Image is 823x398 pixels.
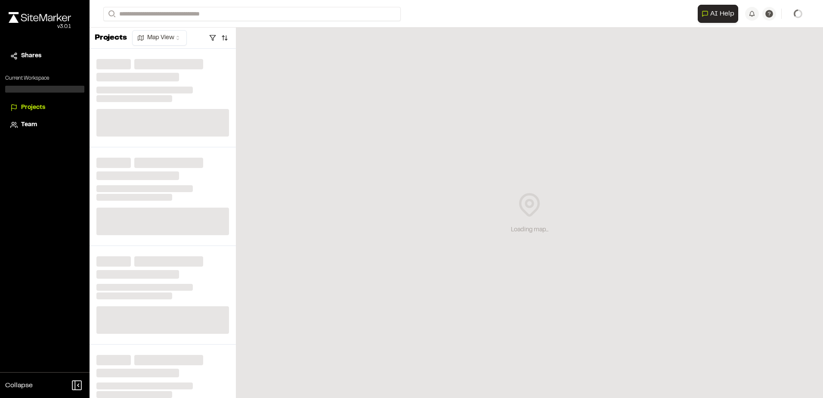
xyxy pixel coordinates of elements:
[10,51,79,61] a: Shares
[21,103,45,112] span: Projects
[95,32,127,44] p: Projects
[9,12,71,23] img: rebrand.png
[698,5,742,23] div: Open AI Assistant
[103,7,119,21] button: Search
[5,380,33,391] span: Collapse
[710,9,734,19] span: AI Help
[5,75,84,82] p: Current Workspace
[10,103,79,112] a: Projects
[9,23,71,31] div: Oh geez...please don't...
[698,5,738,23] button: Open AI Assistant
[21,120,37,130] span: Team
[10,120,79,130] a: Team
[511,225,548,235] div: Loading map...
[21,51,41,61] span: Shares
